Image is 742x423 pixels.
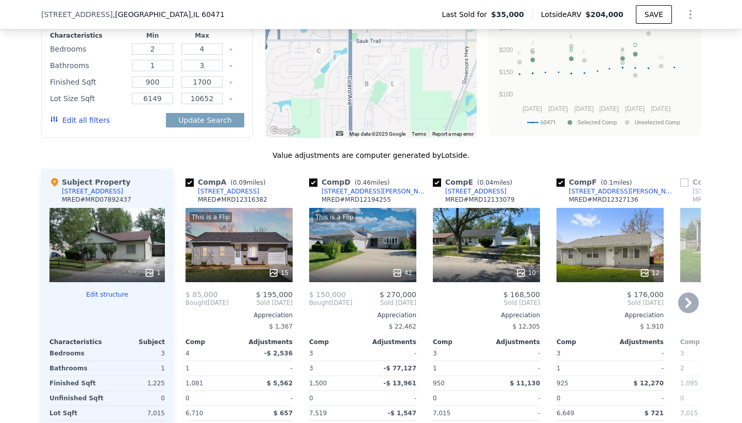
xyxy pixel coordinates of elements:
[185,299,229,307] div: [DATE]
[625,105,645,112] text: [DATE]
[388,410,416,417] span: -$ 1,547
[185,311,293,319] div: Appreciation
[185,395,190,402] span: 0
[496,4,694,133] svg: A chart.
[268,268,289,278] div: 15
[233,179,247,186] span: 0.09
[313,46,325,63] div: 4948 Arquilla Dr
[531,47,535,54] text: C
[639,268,660,278] div: 12
[349,131,406,137] span: Map data ©2025 Google
[383,365,416,372] span: -$ 77,127
[634,63,636,69] text: I
[241,391,293,405] div: -
[50,75,126,89] div: Finished Sqft
[480,179,494,186] span: 0.04
[309,410,327,417] span: 7,519
[50,31,126,40] div: Characteristics
[49,361,105,376] div: Bathrooms
[473,179,516,186] span: ( miles)
[445,196,515,204] div: MRED # MRD12133079
[499,46,513,54] text: $200
[380,290,416,299] span: $ 270,000
[432,131,474,137] a: Report a map error
[569,46,573,53] text: B
[488,361,540,376] div: -
[109,391,165,405] div: 0
[309,350,313,357] span: 3
[612,361,664,376] div: -
[659,54,663,60] text: H
[309,187,429,196] a: [STREET_ADDRESS][PERSON_NAME]
[352,299,416,307] span: Sold [DATE]
[389,323,416,330] span: $ 22,462
[578,119,617,126] text: Selected Comp
[41,150,701,160] div: Value adjustments are computer generated by Lotside .
[531,40,534,46] text: J
[130,31,175,40] div: Min
[569,34,573,40] text: E
[680,380,698,387] span: 1,095
[107,338,165,346] div: Subject
[621,51,625,57] text: K
[556,338,610,346] div: Comp
[185,350,190,357] span: 4
[190,212,232,222] div: This is a Flip
[309,380,327,387] span: 1,500
[185,410,203,417] span: 6,710
[49,346,105,361] div: Bedrooms
[433,410,450,417] span: 7,015
[585,10,623,19] span: $204,000
[309,177,394,187] div: Comp D
[309,338,363,346] div: Comp
[680,350,684,357] span: 3
[445,187,507,196] div: [STREET_ADDRESS]
[556,299,664,307] span: Sold [DATE]
[229,299,293,307] span: Sold [DATE]
[49,406,105,420] div: Lot Sqft
[50,58,126,73] div: Bathrooms
[387,79,398,96] div: 4412 Michael John Ln
[516,268,536,278] div: 10
[680,4,701,25] button: Show Options
[433,338,486,346] div: Comp
[144,268,161,278] div: 1
[412,131,426,137] a: Terms (opens in new tab)
[264,350,293,357] span: -$ 2,536
[239,338,293,346] div: Adjustments
[198,196,267,204] div: MRED # MRD12316382
[185,380,203,387] span: 1,081
[680,410,698,417] span: 7,015
[309,299,331,307] span: Bought
[350,179,394,186] span: ( miles)
[518,50,521,56] text: F
[229,64,233,68] button: Clear
[599,105,619,112] text: [DATE]
[612,391,664,405] div: -
[365,346,416,361] div: -
[680,338,734,346] div: Comp
[541,119,556,126] text: 60471
[640,323,664,330] span: $ 1,910
[488,346,540,361] div: -
[113,9,225,20] span: , [GEOGRAPHIC_DATA]
[680,361,732,376] div: 2
[361,79,373,96] div: 4637 Clarendon Ave
[556,410,574,417] span: 6,649
[680,395,684,402] span: 0
[49,338,107,346] div: Characteristics
[433,350,437,357] span: 3
[49,290,165,299] button: Edit structure
[322,187,429,196] div: [STREET_ADDRESS][PERSON_NAME]
[309,299,352,307] div: [DATE]
[229,80,233,85] button: Clear
[109,346,165,361] div: 3
[636,5,672,24] button: SAVE
[499,24,513,31] text: $250
[510,380,540,387] span: $ 11,130
[499,91,513,98] text: $100
[185,290,217,299] span: $ 85,000
[433,187,507,196] a: [STREET_ADDRESS]
[185,177,269,187] div: Comp A
[491,9,524,20] span: $35,000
